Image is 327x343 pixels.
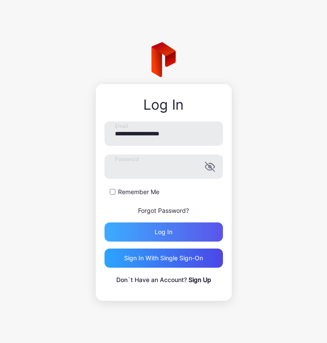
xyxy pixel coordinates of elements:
[105,121,223,146] input: Email
[189,276,211,283] a: Sign Up
[124,255,203,262] div: Sign in With Single Sign-On
[138,207,189,214] a: Forgot Password?
[105,155,223,179] input: Password
[105,275,223,285] p: Don`t Have an Account?
[105,222,223,242] button: Log in
[118,188,159,196] label: Remember Me
[205,161,215,172] button: Password
[105,97,223,113] div: Log In
[155,229,172,235] div: Log in
[105,249,223,268] button: Sign in With Single Sign-On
